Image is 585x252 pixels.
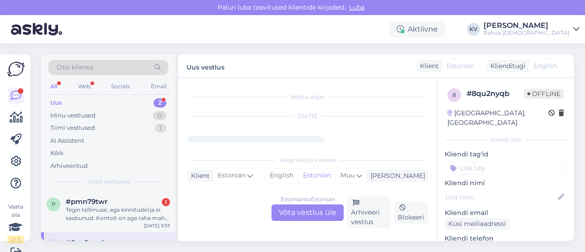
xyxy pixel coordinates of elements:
div: [DATE] 9:33 [144,222,170,229]
div: Vaata siia [7,203,24,244]
div: [GEOGRAPHIC_DATA], [GEOGRAPHIC_DATA] [447,108,548,128]
div: Tegin tellimuse, aga kinnituskirja ei saabunud. Kontolt on aga raha maha läinud. [66,206,170,222]
div: 2 [154,98,166,107]
div: Rahva [DEMOGRAPHIC_DATA] [484,29,569,37]
p: Kliendi email [445,208,567,218]
div: Klient [187,171,210,181]
div: Email [149,80,168,92]
div: KV [467,23,480,36]
span: Offline [524,89,564,99]
input: Lisa nimi [445,192,556,202]
span: #pmn79twr [66,198,107,206]
span: 8 [452,91,456,98]
input: Lisa tag [445,161,567,175]
p: Kliendi telefon [445,234,567,243]
div: Kõik [50,149,64,158]
div: # 8qu2nyqb [467,88,524,99]
label: Uus vestlus [186,60,224,72]
div: Küsi meiliaadressi [445,218,510,230]
div: Socials [109,80,132,92]
span: Estonian [447,61,474,71]
div: [PERSON_NAME] [484,22,569,29]
div: Vestlus algas [187,93,428,101]
div: English [265,169,298,182]
span: Muu [340,171,355,179]
span: Uued vestlused [87,177,130,186]
div: Klient [416,61,439,71]
p: Kliendi nimi [445,178,567,188]
div: 1 [155,123,166,133]
div: Web [76,80,92,92]
div: 2 / 3 [7,236,24,244]
div: Arhiveeri vestlus [347,197,390,228]
div: Kliendi info [445,136,567,144]
a: [PERSON_NAME]Rahva [DEMOGRAPHIC_DATA] [484,22,580,37]
div: 1 [162,198,170,206]
span: Estonian [218,171,245,181]
div: Arhiveeritud [50,161,88,171]
div: Valige keel ja vastake [187,156,428,164]
div: AI Assistent [50,136,84,145]
span: Otsi kliente [57,63,93,72]
div: Estonian to Estonian [281,195,335,204]
div: Blokeeri [394,202,428,224]
span: p [52,201,56,208]
div: 0 [153,111,166,120]
span: Luba [346,3,367,11]
div: Tiimi vestlused [50,123,95,133]
p: Kliendi tag'id [445,150,567,159]
div: [DATE] [187,112,428,120]
div: All [48,80,59,92]
div: Aktiivne [389,21,445,38]
span: tere kood [PERSON_NAME] [PERSON_NAME] [194,142,319,149]
span: English [533,61,557,71]
div: [PERSON_NAME] [367,171,425,181]
img: Askly Logo [7,62,25,76]
div: Klienditugi [487,61,526,71]
span: #8qu2nyqb [66,239,106,247]
div: Võta vestlus üle [271,204,344,221]
div: Estonian [298,169,335,182]
div: Uus [50,98,62,107]
div: Minu vestlused [50,111,96,120]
